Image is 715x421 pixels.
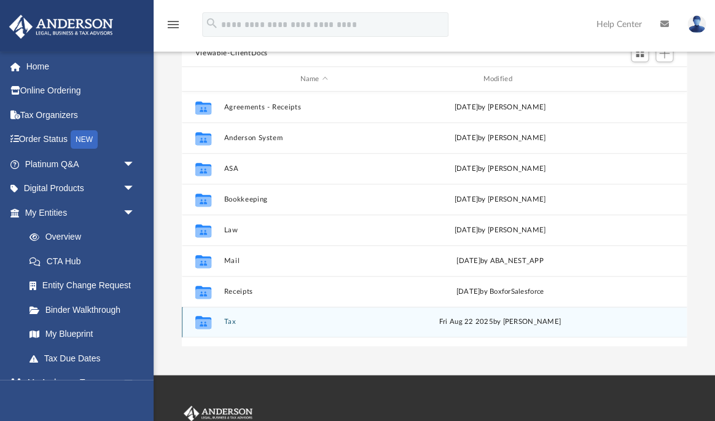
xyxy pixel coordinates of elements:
div: Fri Aug 22 2025 by [PERSON_NAME] [410,317,590,328]
button: Mail [224,257,404,265]
a: CTA Hub [17,249,154,273]
a: Tax Due Dates [17,346,154,371]
div: grid [182,92,687,347]
a: My Entitiesarrow_drop_down [9,200,154,225]
div: [DATE] by [PERSON_NAME] [410,194,590,205]
span: [DATE] [456,258,480,264]
button: Anderson System [224,134,404,142]
div: Name [223,74,404,85]
div: id [595,74,681,85]
i: search [205,17,219,30]
a: Entity Change Request [17,273,154,298]
a: Home [9,54,154,79]
button: Bookkeeping [224,195,404,203]
a: Tax Organizers [9,103,154,127]
button: Law [224,226,404,234]
div: id [187,74,217,85]
span: arrow_drop_down [123,371,147,396]
button: Viewable-ClientDocs [195,48,268,59]
div: [DATE] by [PERSON_NAME] [410,102,590,113]
div: [DATE] by [PERSON_NAME] [410,225,590,236]
span: arrow_drop_down [123,200,147,226]
span: arrow_drop_down [123,176,147,202]
div: [DATE] by [PERSON_NAME] [410,163,590,175]
div: Modified [409,74,590,85]
i: menu [166,17,181,32]
div: [DATE] by BoxforSalesforce [410,286,590,297]
a: Platinum Q&Aarrow_drop_down [9,152,154,176]
button: Add [655,45,674,62]
a: Order StatusNEW [9,127,154,152]
button: Agreements - Receipts [224,103,404,111]
button: Switch to Grid View [631,45,649,62]
img: Anderson Advisors Platinum Portal [6,15,117,39]
div: [DATE] by [PERSON_NAME] [410,133,590,144]
button: Receipts [224,288,404,296]
a: Digital Productsarrow_drop_down [9,176,154,201]
a: menu [166,23,181,32]
div: NEW [71,130,98,149]
a: My Anderson Teamarrow_drop_down [9,371,147,395]
div: by ABA_NEST_APP [410,256,590,267]
button: Tax [224,318,404,326]
a: Binder Walkthrough [17,297,154,322]
a: Overview [17,225,154,250]
span: arrow_drop_down [123,152,147,177]
a: Online Ordering [9,79,154,103]
button: ASA [224,165,404,173]
a: My Blueprint [17,322,147,347]
img: User Pic [687,15,706,33]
